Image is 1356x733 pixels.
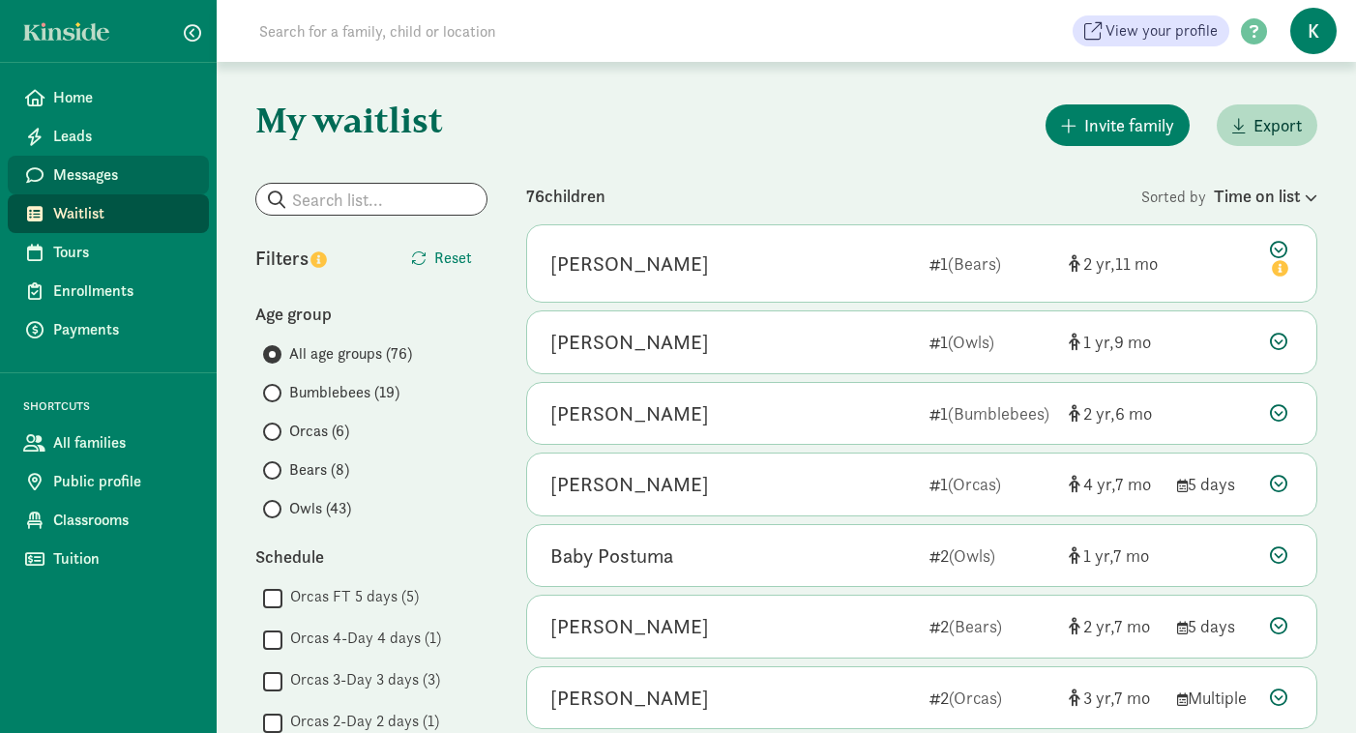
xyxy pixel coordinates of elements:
[1217,104,1317,146] button: Export
[949,615,1002,637] span: (Bears)
[53,202,193,225] span: Waitlist
[1069,329,1162,355] div: [object Object]
[1115,402,1152,425] span: 6
[1113,544,1149,567] span: 7
[929,400,1053,426] div: 1
[1115,473,1151,495] span: 7
[1069,250,1162,277] div: [object Object]
[1253,112,1302,138] span: Export
[1177,613,1254,639] div: 5 days
[8,424,209,462] a: All families
[1069,685,1162,711] div: [object Object]
[949,544,995,567] span: (Owls)
[1114,331,1151,353] span: 9
[256,184,486,215] input: Search list...
[1069,613,1162,639] div: [object Object]
[948,331,994,353] span: (Owls)
[255,101,487,139] h1: My waitlist
[929,329,1053,355] div: 1
[949,687,1002,709] span: (Orcas)
[1105,19,1218,43] span: View your profile
[1214,183,1317,209] div: Time on list
[248,12,790,50] input: Search for a family, child or location
[1083,331,1114,353] span: 1
[550,611,709,642] div: Nathaniel Pollack
[53,470,193,493] span: Public profile
[53,241,193,264] span: Tours
[8,540,209,578] a: Tuition
[255,543,487,570] div: Schedule
[929,471,1053,497] div: 1
[550,249,709,279] div: Mia Willis
[289,458,349,482] span: Bears (8)
[53,125,193,148] span: Leads
[1141,183,1317,209] div: Sorted by
[255,301,487,327] div: Age group
[550,541,673,572] div: Baby Postuma
[53,163,193,187] span: Messages
[53,86,193,109] span: Home
[929,613,1053,639] div: 2
[282,627,441,650] label: Orcas 4-Day 4 days (1)
[53,509,193,532] span: Classrooms
[1114,687,1150,709] span: 7
[8,233,209,272] a: Tours
[1046,104,1190,146] button: Invite family
[53,547,193,571] span: Tuition
[289,381,399,404] span: Bumblebees (19)
[8,462,209,501] a: Public profile
[1069,400,1162,426] div: [object Object]
[1083,615,1114,637] span: 2
[948,402,1049,425] span: (Bumblebees)
[53,279,193,303] span: Enrollments
[289,497,351,520] span: Owls (43)
[53,431,193,454] span: All families
[8,78,209,117] a: Home
[8,117,209,156] a: Leads
[929,542,1053,569] div: 2
[948,473,1001,495] span: (Orcas)
[289,420,349,443] span: Orcas (6)
[1177,471,1254,497] div: 5 days
[1073,15,1229,46] a: View your profile
[1259,640,1356,733] iframe: Chat Widget
[948,252,1001,275] span: (Bears)
[53,318,193,341] span: Payments
[1069,471,1162,497] div: [object Object]
[550,327,709,358] div: Benjamin Boots
[550,398,709,429] div: Alexandra Fan
[1115,252,1158,275] span: 11
[8,501,209,540] a: Classrooms
[282,710,439,733] label: Orcas 2-Day 2 days (1)
[1114,615,1150,637] span: 7
[550,683,709,714] div: Dominic DeSimone
[8,272,209,310] a: Enrollments
[1290,8,1337,54] span: K
[255,244,371,273] div: Filters
[396,239,487,278] button: Reset
[929,685,1053,711] div: 2
[1083,687,1114,709] span: 3
[282,585,419,608] label: Orcas FT 5 days (5)
[1084,112,1174,138] span: Invite family
[1177,685,1254,711] div: Multiple
[1083,473,1115,495] span: 4
[1083,252,1115,275] span: 2
[8,156,209,194] a: Messages
[434,247,472,270] span: Reset
[526,183,1141,209] div: 76 children
[550,469,709,500] div: Callan Wijayaratne
[289,342,412,366] span: All age groups (76)
[8,194,209,233] a: Waitlist
[929,250,1053,277] div: 1
[1069,542,1162,569] div: [object Object]
[282,668,440,691] label: Orcas 3-Day 3 days (3)
[8,310,209,349] a: Payments
[1083,402,1115,425] span: 2
[1083,544,1113,567] span: 1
